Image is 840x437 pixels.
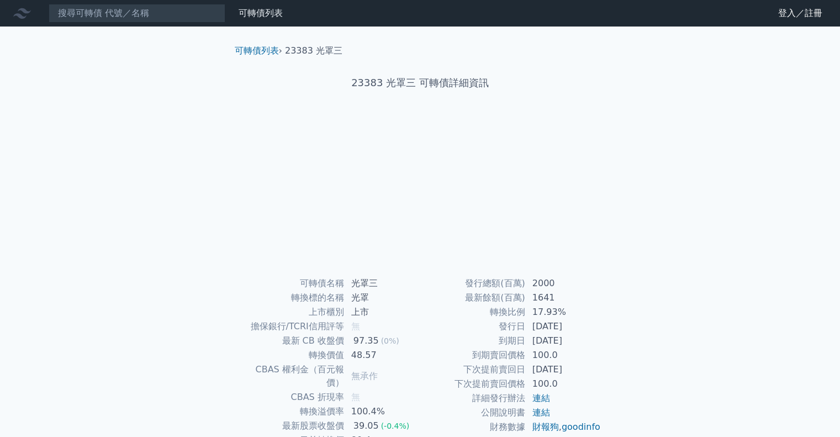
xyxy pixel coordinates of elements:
td: [DATE] [526,362,601,377]
td: 100.0 [526,348,601,362]
td: 到期賣回價格 [420,348,526,362]
td: 2000 [526,276,601,291]
td: 最新股票收盤價 [239,419,345,433]
td: 財務數據 [420,420,526,434]
div: 39.05 [351,419,381,433]
td: 上市 [345,305,420,319]
a: 財報狗 [532,422,559,432]
td: 上市櫃別 [239,305,345,319]
span: (0%) [381,336,399,345]
td: , [526,420,601,434]
td: 1641 [526,291,601,305]
td: 公開說明書 [420,406,526,420]
h1: 23383 光罩三 可轉債詳細資訊 [226,75,615,91]
td: 光罩三 [345,276,420,291]
td: 發行總額(百萬) [420,276,526,291]
td: 100.4% [345,404,420,419]
td: 到期日 [420,334,526,348]
td: [DATE] [526,319,601,334]
td: 下次提前賣回日 [420,362,526,377]
td: 轉換標的名稱 [239,291,345,305]
span: 無承作 [351,371,378,381]
td: 擔保銀行/TCRI信用評等 [239,319,345,334]
a: 登入／註冊 [769,4,831,22]
span: (-0.4%) [381,422,410,430]
td: 最新 CB 收盤價 [239,334,345,348]
li: 23383 光罩三 [285,44,342,57]
td: CBAS 權利金（百元報價） [239,362,345,390]
td: 100.0 [526,377,601,391]
td: 詳細發行辦法 [420,391,526,406]
td: 轉換比例 [420,305,526,319]
span: 無 [351,392,360,402]
input: 搜尋可轉債 代號／名稱 [49,4,225,23]
a: 連結 [532,393,550,403]
a: 可轉債列表 [239,8,283,18]
span: 無 [351,321,360,331]
a: 連結 [532,407,550,418]
td: 光罩 [345,291,420,305]
td: CBAS 折現率 [239,390,345,404]
a: goodinfo [562,422,600,432]
td: 轉換溢價率 [239,404,345,419]
td: 最新餘額(百萬) [420,291,526,305]
td: 可轉債名稱 [239,276,345,291]
td: 48.57 [345,348,420,362]
div: 97.35 [351,334,381,348]
a: 可轉債列表 [235,45,279,56]
td: [DATE] [526,334,601,348]
td: 轉換價值 [239,348,345,362]
td: 下次提前賣回價格 [420,377,526,391]
td: 發行日 [420,319,526,334]
li: › [235,44,282,57]
td: 17.93% [526,305,601,319]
